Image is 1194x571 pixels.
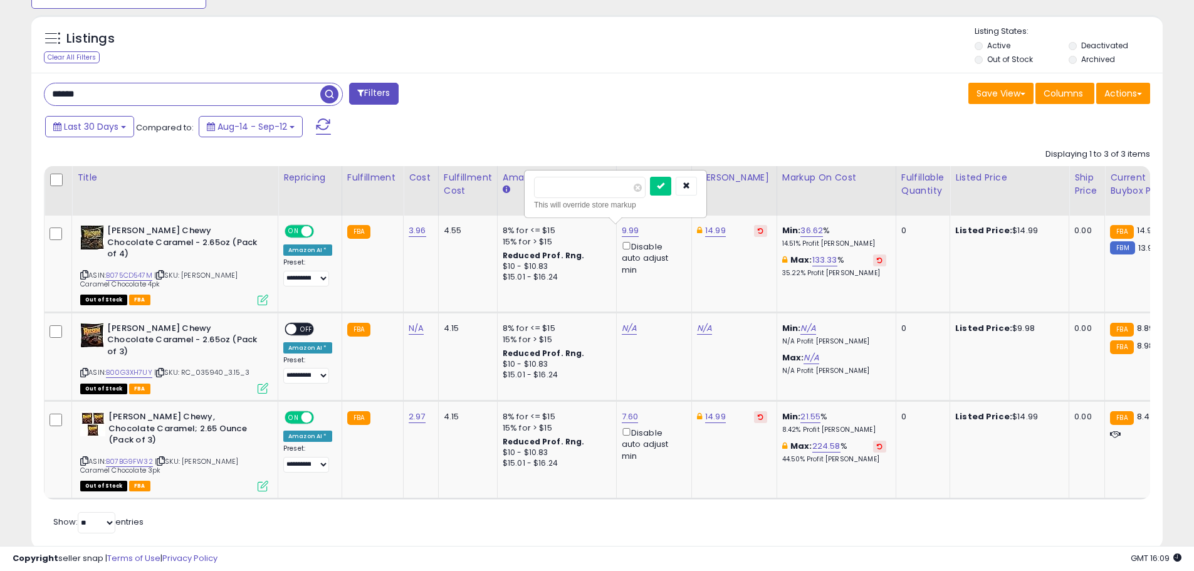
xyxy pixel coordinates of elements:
small: FBM [1110,241,1134,254]
span: OFF [296,323,317,334]
button: Columns [1035,83,1094,104]
div: ASIN: [80,411,268,490]
div: 0.00 [1074,323,1095,334]
a: B00G3XH7UY [106,367,152,378]
small: FBA [1110,323,1133,337]
div: $15.01 - $16.24 [503,458,607,469]
button: Last 30 Days [45,116,134,137]
span: 2025-10-13 16:09 GMT [1131,552,1181,564]
label: Archived [1081,54,1115,65]
span: FBA [129,384,150,394]
div: $9.98 [955,323,1059,334]
a: 3.96 [409,224,426,237]
button: Filters [349,83,398,105]
a: 36.62 [800,224,823,237]
a: B07BG9FW32 [106,456,153,467]
span: Columns [1044,87,1083,100]
span: | SKU: RC_035940_3.15_3 [154,367,249,377]
div: 15% for > $15 [503,236,607,248]
p: 44.50% Profit [PERSON_NAME] [782,455,886,464]
img: 41vDxCyHkDL._SL40_.jpg [80,323,104,348]
div: 0.00 [1074,411,1095,422]
span: ON [286,412,301,423]
b: Listed Price: [955,411,1012,422]
th: The percentage added to the cost of goods (COGS) that forms the calculator for Min & Max prices. [777,166,896,216]
b: Max: [790,254,812,266]
div: 15% for > $15 [503,334,607,345]
div: Disable auto adjust min [622,426,682,462]
b: Min: [782,224,801,236]
b: Min: [782,411,801,422]
label: Active [987,40,1010,51]
p: 8.42% Profit [PERSON_NAME] [782,426,886,434]
small: FBA [347,411,370,425]
span: Show: entries [53,516,144,528]
h5: Listings [66,30,115,48]
div: 8% for <= $15 [503,411,607,422]
a: 224.58 [812,440,841,453]
div: 8% for <= $15 [503,323,607,334]
div: $15.01 - $16.24 [503,370,607,380]
a: 9.99 [622,224,639,237]
small: FBA [1110,340,1133,354]
div: 0 [901,323,940,334]
span: | SKU: [PERSON_NAME] Caramel Chocolate 4pk [80,270,238,289]
div: Repricing [283,171,337,184]
span: ON [286,226,301,237]
span: Aug-14 - Sep-12 [217,120,287,133]
small: FBA [347,225,370,239]
span: 14.99 [1137,224,1158,236]
button: Save View [968,83,1034,104]
div: % [782,441,886,464]
a: 14.99 [705,224,726,237]
div: $10 - $10.83 [503,448,607,458]
a: Privacy Policy [162,552,217,564]
div: Amazon AI * [283,342,332,354]
div: $10 - $10.83 [503,261,607,272]
div: ASIN: [80,323,268,392]
div: Preset: [283,356,332,384]
div: Fulfillment [347,171,398,184]
p: 14.51% Profit [PERSON_NAME] [782,239,886,248]
img: 51eH4+i6d9L._SL40_.jpg [80,411,105,436]
div: Preset: [283,444,332,473]
div: Disable auto adjust min [622,239,682,276]
label: Deactivated [1081,40,1128,51]
div: Amazon AI * [283,431,332,442]
b: Reduced Prof. Rng. [503,250,585,261]
div: Title [77,171,273,184]
span: FBA [129,481,150,491]
div: seller snap | | [13,553,217,565]
b: Min: [782,322,801,334]
div: 0 [901,225,940,236]
div: % [782,411,886,434]
a: N/A [622,322,637,335]
span: All listings that are currently out of stock and unavailable for purchase on Amazon [80,295,127,305]
div: 15% for > $15 [503,422,607,434]
small: FBA [347,323,370,337]
small: FBA [1110,225,1133,239]
div: Clear All Filters [44,51,100,63]
div: Markup on Cost [782,171,891,184]
div: Cost [409,171,433,184]
span: All listings that are currently out of stock and unavailable for purchase on Amazon [80,481,127,491]
div: 0.00 [1074,225,1095,236]
b: Reduced Prof. Rng. [503,436,585,447]
div: This will override store markup [534,199,697,211]
p: N/A Profit [PERSON_NAME] [782,337,886,346]
p: Listing States: [975,26,1163,38]
div: Fulfillment Cost [444,171,492,197]
span: 8.98 [1137,340,1155,352]
img: 511totrxQ+L._SL40_.jpg [80,225,104,250]
span: Compared to: [136,122,194,134]
span: 8.4 [1137,411,1149,422]
span: OFF [312,226,332,237]
small: FBA [1110,411,1133,425]
span: Last 30 Days [64,120,118,133]
button: Aug-14 - Sep-12 [199,116,303,137]
b: [PERSON_NAME] Chewy Chocolate Caramel - 2.65oz (Pack of 3) [107,323,259,361]
div: Listed Price [955,171,1064,184]
div: % [782,254,886,278]
div: 4.55 [444,225,488,236]
div: Current Buybox Price [1110,171,1175,197]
